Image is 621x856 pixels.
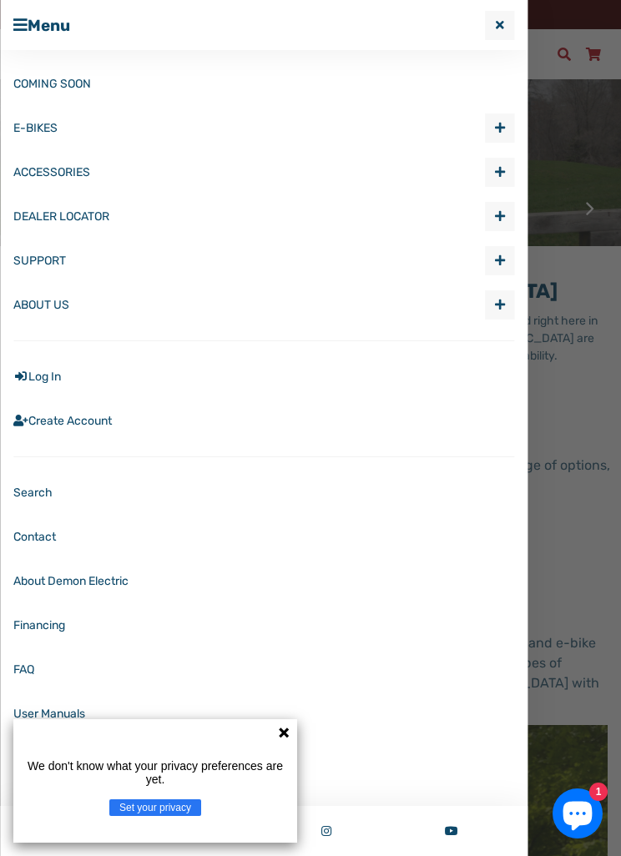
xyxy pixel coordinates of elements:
a: User Manuals [13,692,514,736]
a: E-BIKES [13,106,485,150]
a: DEALER LOCATOR [13,194,485,239]
p: We don't know what your privacy preferences are yet. [20,759,290,786]
a: About Demon Electric [13,559,514,603]
inbox-online-store-chat: Shopify online store chat [548,788,608,843]
a: Create Account [13,399,514,443]
a: COMING SOON [13,62,514,106]
a: Log In [13,355,514,399]
button: Set your privacy [109,799,201,816]
a: SUPPORT [13,239,485,283]
a: ABOUT US [13,283,485,327]
a: Financing [13,603,514,647]
a: FAQ [13,647,514,692]
a: Search [13,471,514,515]
a: Contact [13,515,514,559]
a: ACCESSORIES [13,150,485,194]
